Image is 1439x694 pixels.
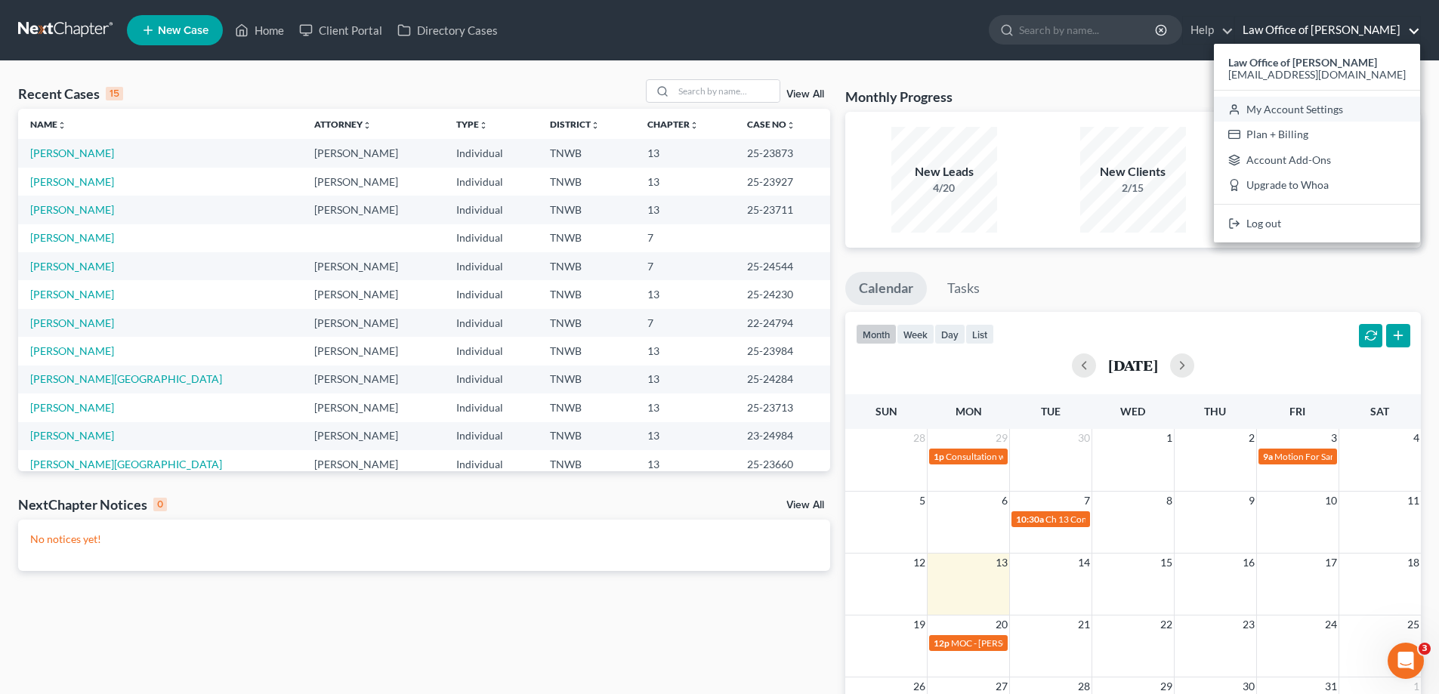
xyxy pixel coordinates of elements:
[538,252,635,280] td: TNWB
[635,366,735,393] td: 13
[444,196,538,224] td: Individual
[302,366,444,393] td: [PERSON_NAME]
[302,337,444,365] td: [PERSON_NAME]
[1080,163,1186,180] div: New Clients
[994,554,1009,572] span: 13
[912,429,927,447] span: 28
[1412,429,1421,447] span: 4
[735,252,830,280] td: 25-24544
[302,139,444,167] td: [PERSON_NAME]
[786,121,795,130] i: unfold_more
[1241,615,1256,634] span: 23
[965,324,994,344] button: list
[302,252,444,280] td: [PERSON_NAME]
[444,366,538,393] td: Individual
[1323,554,1339,572] span: 17
[635,280,735,308] td: 13
[1108,357,1158,373] h2: [DATE]
[735,337,830,365] td: 25-23984
[444,309,538,337] td: Individual
[1406,492,1421,510] span: 11
[635,168,735,196] td: 13
[538,139,635,167] td: TNWB
[1214,147,1420,173] a: Account Add-Ons
[1419,643,1431,655] span: 3
[538,224,635,252] td: TNWB
[1241,554,1256,572] span: 16
[30,401,114,414] a: [PERSON_NAME]
[444,252,538,280] td: Individual
[227,17,292,44] a: Home
[735,280,830,308] td: 25-24230
[735,168,830,196] td: 25-23927
[1235,17,1420,44] a: Law Office of [PERSON_NAME]
[934,637,950,649] span: 12p
[30,231,114,244] a: [PERSON_NAME]
[538,196,635,224] td: TNWB
[1289,405,1305,418] span: Fri
[538,366,635,393] td: TNWB
[912,615,927,634] span: 19
[786,89,824,100] a: View All
[363,121,372,130] i: unfold_more
[1080,180,1186,196] div: 2/15
[635,224,735,252] td: 7
[635,196,735,224] td: 13
[897,324,934,344] button: week
[635,309,735,337] td: 7
[302,168,444,196] td: [PERSON_NAME]
[1045,514,1204,525] span: Ch 13 Consultation w/[PERSON_NAME]
[845,88,953,106] h3: Monthly Progress
[635,337,735,365] td: 13
[1016,514,1044,525] span: 10:30a
[891,163,997,180] div: New Leads
[735,309,830,337] td: 22-24794
[390,17,505,44] a: Directory Cases
[1323,492,1339,510] span: 10
[735,366,830,393] td: 25-24284
[635,422,735,450] td: 13
[635,393,735,421] td: 13
[30,119,66,130] a: Nameunfold_more
[635,139,735,167] td: 13
[30,260,114,273] a: [PERSON_NAME]
[153,498,167,511] div: 0
[690,121,699,130] i: unfold_more
[302,309,444,337] td: [PERSON_NAME]
[158,25,208,36] span: New Case
[735,393,830,421] td: 25-23713
[1000,492,1009,510] span: 6
[994,615,1009,634] span: 20
[591,121,600,130] i: unfold_more
[538,337,635,365] td: TNWB
[538,280,635,308] td: TNWB
[444,139,538,167] td: Individual
[994,429,1009,447] span: 29
[735,139,830,167] td: 25-23873
[856,324,897,344] button: month
[845,272,927,305] a: Calendar
[30,532,818,547] p: No notices yet!
[456,119,488,130] a: Typeunfold_more
[674,80,780,102] input: Search by name...
[30,344,114,357] a: [PERSON_NAME]
[1214,122,1420,147] a: Plan + Billing
[444,450,538,478] td: Individual
[444,393,538,421] td: Individual
[1263,451,1273,462] span: 9a
[1406,615,1421,634] span: 25
[1323,615,1339,634] span: 24
[30,175,114,188] a: [PERSON_NAME]
[1388,643,1424,679] iframe: Intercom live chat
[956,405,982,418] span: Mon
[1165,492,1174,510] span: 8
[550,119,600,130] a: Districtunfold_more
[912,554,927,572] span: 12
[1165,429,1174,447] span: 1
[735,450,830,478] td: 25-23660
[106,87,123,100] div: 15
[538,309,635,337] td: TNWB
[30,203,114,216] a: [PERSON_NAME]
[1370,405,1389,418] span: Sat
[444,337,538,365] td: Individual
